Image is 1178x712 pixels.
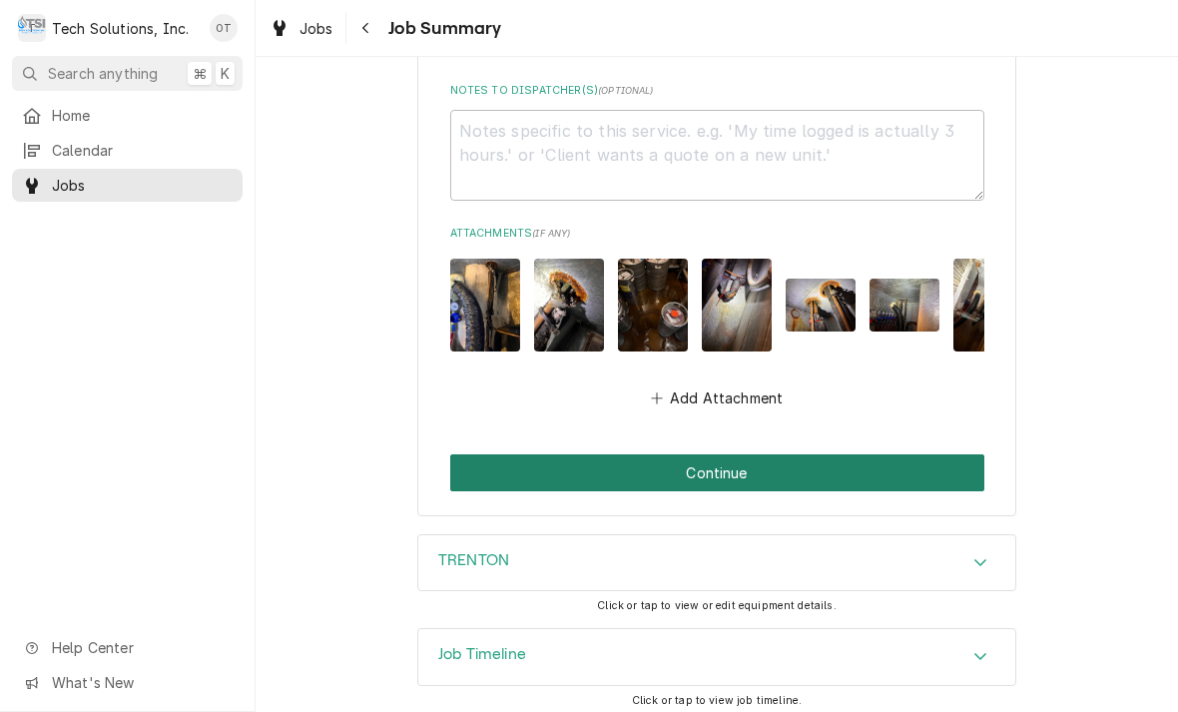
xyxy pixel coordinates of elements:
[12,631,243,664] a: Go to Help Center
[382,15,502,42] span: Job Summary
[417,534,1016,592] div: TRENTON
[221,63,230,84] span: K
[450,226,984,242] label: Attachments
[418,535,1015,591] div: Accordion Header
[450,259,520,352] img: KSNVdlo2QACpMvZy4dpD
[52,672,231,693] span: What's New
[52,637,231,658] span: Help Center
[598,85,654,96] span: ( optional )
[12,99,243,132] a: Home
[418,629,1015,685] div: Accordion Header
[953,259,1023,352] img: hc5WiPOSqurA4L5F2XyQ
[12,134,243,167] a: Calendar
[450,83,984,99] label: Notes to Dispatcher(s)
[12,56,243,91] button: Search anything⌘K
[350,12,382,44] button: Navigate back
[12,666,243,699] a: Go to What's New
[786,279,856,332] img: Q3OAruDjSAeSNgnKlZEM
[597,599,837,612] span: Click or tap to view or edit equipment details.
[438,645,526,664] h3: Job Timeline
[450,454,984,491] div: Button Group Row
[438,551,509,570] h3: TRENTON
[299,18,333,39] span: Jobs
[417,628,1016,686] div: Job Timeline
[450,226,984,412] div: Attachments
[12,169,243,202] a: Jobs
[193,63,207,84] span: ⌘
[48,63,158,84] span: Search anything
[418,629,1015,685] button: Accordion Details Expand Trigger
[647,384,787,412] button: Add Attachment
[18,14,46,42] div: T
[534,259,604,352] img: ghmBHLyTQxlOV5X6Xa97
[418,535,1015,591] button: Accordion Details Expand Trigger
[52,105,233,126] span: Home
[52,140,233,161] span: Calendar
[18,14,46,42] div: Tech Solutions, Inc.'s Avatar
[870,279,939,332] img: nI4j87ScTlu7r3myL3xO
[632,694,802,707] span: Click or tap to view job timeline.
[532,228,570,239] span: ( if any )
[450,454,984,491] button: Continue
[52,175,233,196] span: Jobs
[702,259,772,352] img: dUNlbiXCTPacGcWq9wqo
[450,83,984,201] div: Notes to Dispatcher(s)
[262,12,341,45] a: Jobs
[450,454,984,491] div: Button Group
[210,14,238,42] div: Otis Tooley's Avatar
[52,18,189,39] div: Tech Solutions, Inc.
[618,259,688,352] img: txrlEnl4RBKIk5cKcemk
[210,14,238,42] div: OT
